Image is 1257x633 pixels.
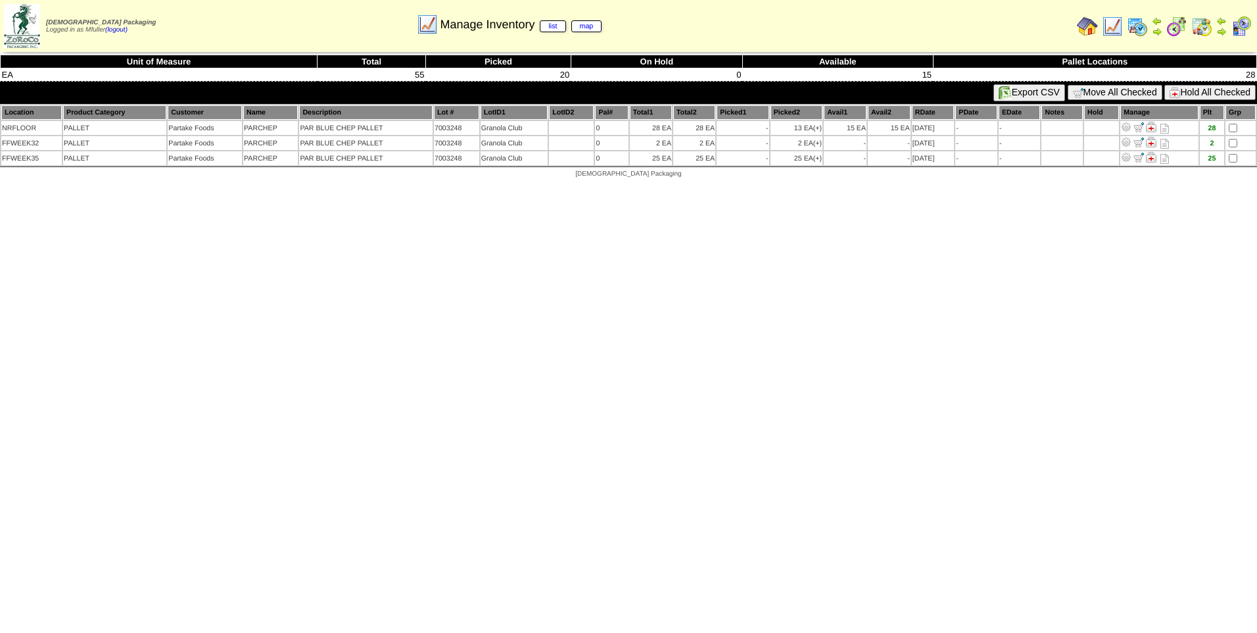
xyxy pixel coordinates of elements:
img: Adjust [1121,137,1131,147]
img: cart.gif [1073,88,1083,98]
td: 15 EA [868,121,911,135]
img: calendarprod.gif [1127,16,1148,37]
td: 28 EA [630,121,672,135]
td: 25 EA [630,151,672,165]
td: Partake Foods [168,136,242,150]
td: 13 EA [771,121,823,135]
td: - [868,151,911,165]
th: Pal# [595,105,628,120]
td: 28 EA [673,121,715,135]
td: 2 EA [673,136,715,150]
td: 28 [933,68,1256,82]
img: excel.gif [999,86,1012,99]
th: Location [1,105,62,120]
td: 15 EA [824,121,866,135]
th: LotID1 [481,105,548,120]
td: 55 [318,68,426,82]
th: Unit of Measure [1,55,318,68]
th: PDate [955,105,997,120]
th: Product Category [63,105,166,120]
td: 2 EA [771,136,823,150]
td: - [868,136,911,150]
img: Adjust [1121,152,1131,163]
th: Avail2 [868,105,911,120]
td: - [824,151,866,165]
td: 2 EA [630,136,672,150]
div: 2 [1200,139,1223,147]
img: arrowright.gif [1216,26,1227,37]
th: Manage [1120,105,1198,120]
td: PARCHEP [243,136,298,150]
th: Description [299,105,433,120]
th: Name [243,105,298,120]
th: LotID2 [549,105,594,120]
td: 0 [571,68,742,82]
button: Move All Checked [1068,85,1162,100]
img: calendarblend.gif [1166,16,1187,37]
td: 7003248 [434,136,479,150]
th: Available [742,55,933,68]
th: On Hold [571,55,742,68]
div: 25 [1200,155,1223,163]
td: NRFLOOR [1,121,62,135]
button: Hold All Checked [1164,85,1256,100]
img: Move [1133,137,1144,147]
td: [DATE] [912,121,954,135]
img: hold.gif [1170,88,1180,98]
td: - [717,121,769,135]
img: Move [1133,122,1144,132]
th: Total2 [673,105,715,120]
div: 28 [1200,124,1223,132]
td: Granola Club [481,136,548,150]
img: arrowright.gif [1152,26,1162,37]
th: Notes [1041,105,1083,120]
td: - [824,136,866,150]
td: 7003248 [434,151,479,165]
img: Adjust [1121,122,1131,132]
td: EA [1,68,318,82]
td: - [955,121,997,135]
div: (+) [813,139,822,147]
img: arrowleft.gif [1216,16,1227,26]
th: Avail1 [824,105,866,120]
img: calendarinout.gif [1191,16,1212,37]
div: (+) [813,124,822,132]
button: Export CSV [993,84,1065,101]
td: PALLET [63,151,166,165]
td: - [717,151,769,165]
td: 25 EA [673,151,715,165]
td: 7003248 [434,121,479,135]
td: Granola Club [481,121,548,135]
td: PALLET [63,121,166,135]
td: PAR BLUE CHEP PALLET [299,121,433,135]
div: (+) [813,155,822,163]
a: list [540,20,565,32]
span: Manage Inventory [440,18,602,32]
td: FFWEEK32 [1,136,62,150]
th: Lot # [434,105,479,120]
th: Picked1 [717,105,769,120]
td: Partake Foods [168,121,242,135]
td: 20 [426,68,571,82]
td: [DATE] [912,151,954,165]
th: EDate [999,105,1041,120]
th: Plt [1200,105,1224,120]
img: line_graph.gif [417,14,438,35]
th: Picked2 [771,105,823,120]
i: Note [1160,154,1169,164]
th: Total1 [630,105,672,120]
td: 25 EA [771,151,823,165]
img: line_graph.gif [1102,16,1123,37]
td: - [999,151,1041,165]
th: Pallet Locations [933,55,1256,68]
th: Customer [168,105,242,120]
img: zoroco-logo-small.webp [4,4,40,48]
img: Manage Hold [1146,152,1156,163]
i: Note [1160,139,1169,149]
img: Manage Hold [1146,122,1156,132]
td: Granola Club [481,151,548,165]
th: Grp [1225,105,1256,120]
td: 0 [595,151,628,165]
td: - [955,151,997,165]
td: FFWEEK35 [1,151,62,165]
